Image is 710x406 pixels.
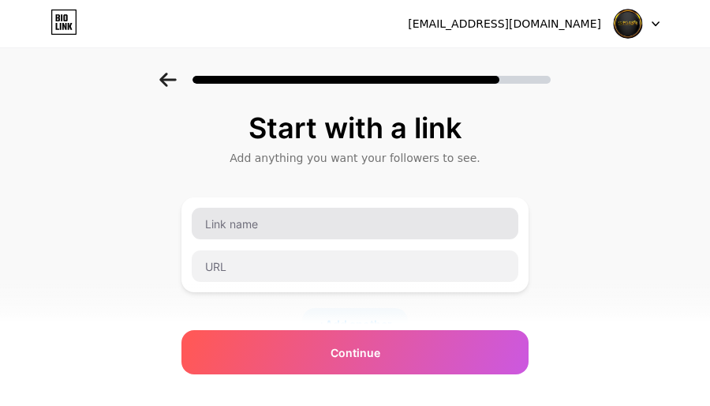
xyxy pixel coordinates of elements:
[192,250,518,282] input: URL
[331,344,380,361] span: Continue
[325,316,392,333] span: Add another
[613,9,643,39] img: Jessyca Ajah
[408,16,601,32] div: [EMAIL_ADDRESS][DOMAIN_NAME]
[189,150,521,166] div: Add anything you want your followers to see.
[181,378,529,393] div: Socials
[302,308,408,340] div: +
[192,208,518,239] input: Link name
[189,112,521,144] div: Start with a link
